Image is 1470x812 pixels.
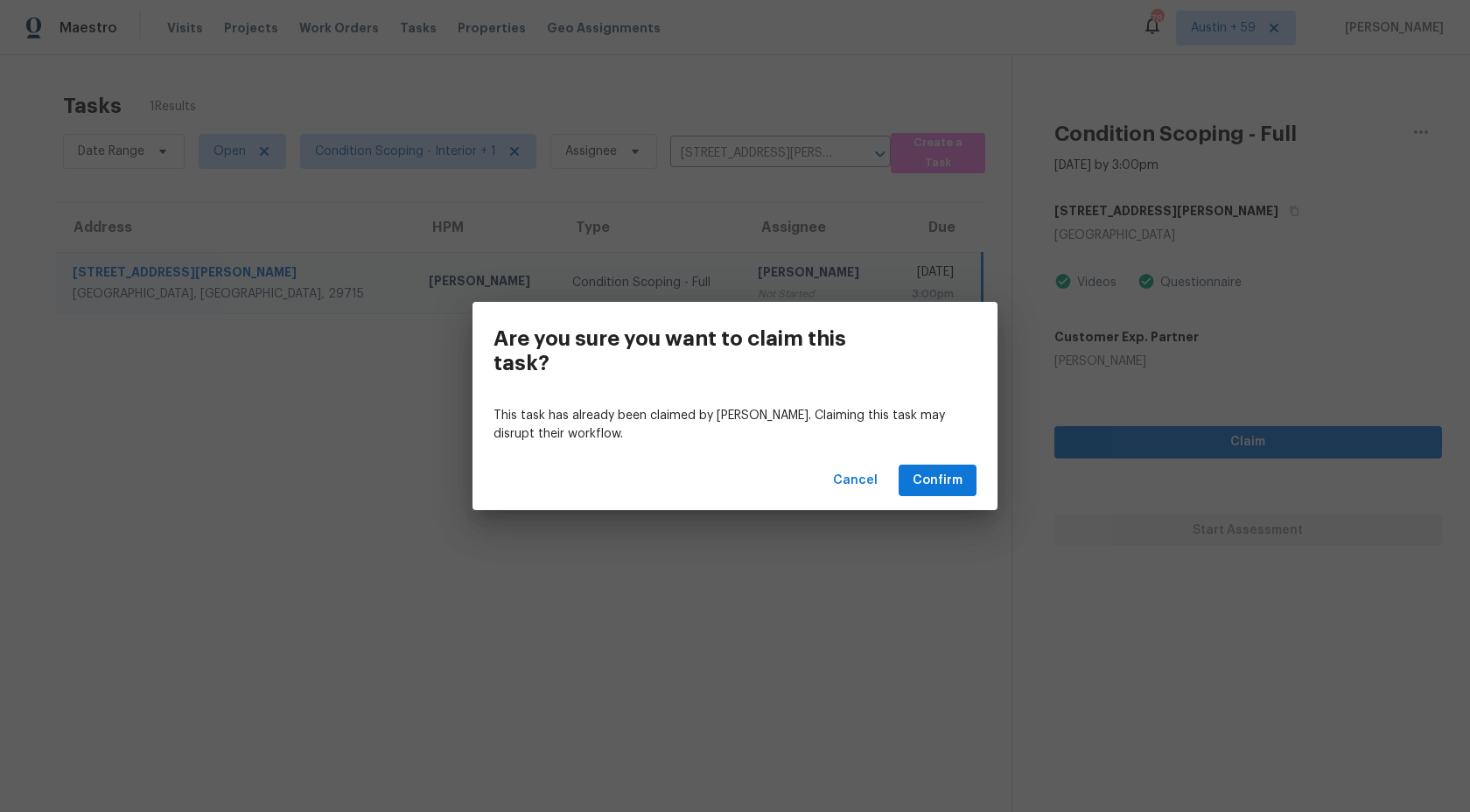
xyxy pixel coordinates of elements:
[899,465,976,497] button: Confirm
[826,465,885,497] button: Cancel
[833,470,878,492] span: Cancel
[913,470,962,492] span: Confirm
[493,326,898,375] h3: Are you sure you want to claim this task?
[493,407,976,444] p: This task has already been claimed by [PERSON_NAME]. Claiming this task may disrupt their workflow.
